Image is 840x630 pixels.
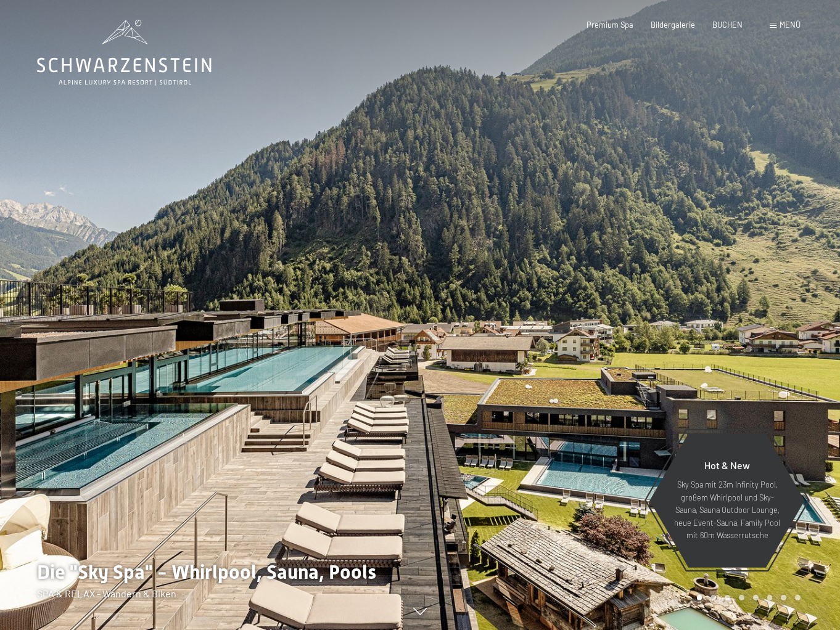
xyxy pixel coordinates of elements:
p: Sky Spa mit 23m Infinity Pool, großem Whirlpool und Sky-Sauna, Sauna Outdoor Lounge, neue Event-S... [673,478,781,541]
span: Hot & New [704,459,750,471]
div: Carousel Page 7 [781,595,786,600]
div: Carousel Page 6 [767,595,773,600]
div: Carousel Page 3 [725,595,730,600]
div: Carousel Page 1 (Current Slide) [697,595,702,600]
div: Carousel Page 5 [753,595,759,600]
div: Carousel Page 4 [739,595,744,600]
div: Carousel Page 8 [795,595,801,600]
div: Carousel Page 2 [710,595,716,600]
div: Carousel Pagination [693,595,801,600]
a: Bildergalerie [651,20,695,30]
a: Hot & New Sky Spa mit 23m Infinity Pool, großem Whirlpool und Sky-Sauna, Sauna Outdoor Lounge, ne... [649,433,805,568]
a: BUCHEN [712,20,743,30]
span: Menü [780,20,801,30]
a: Premium Spa [587,20,633,30]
